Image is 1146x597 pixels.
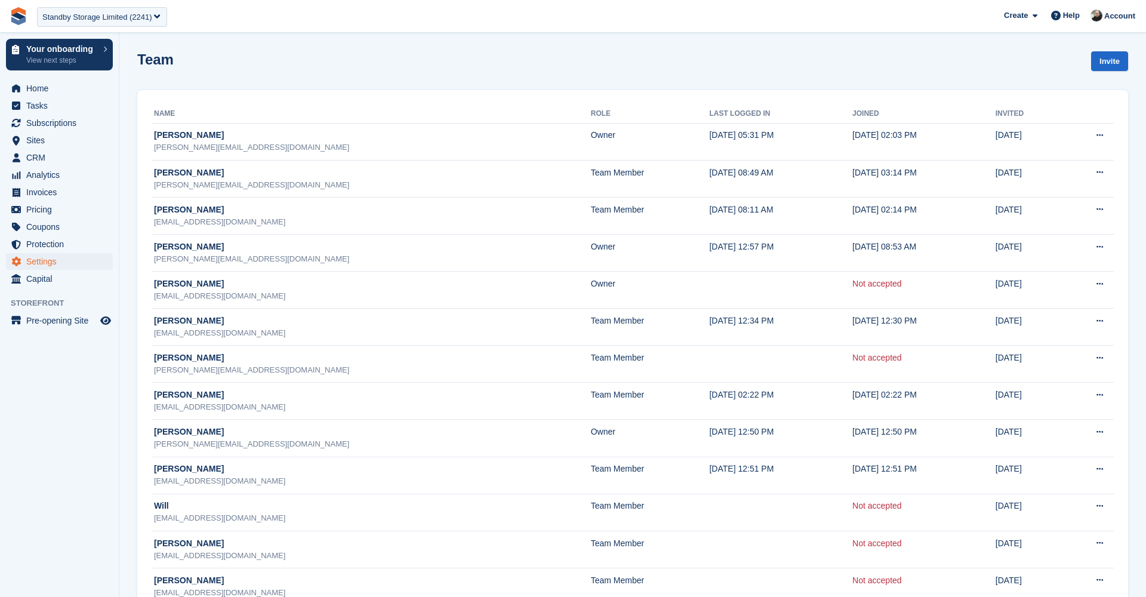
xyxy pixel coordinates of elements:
td: [DATE] [996,420,1058,457]
td: [DATE] 08:49 AM [709,160,852,197]
a: menu [6,184,113,201]
a: Not accepted [852,538,902,548]
a: Not accepted [852,279,902,288]
a: menu [6,312,113,329]
th: Joined [852,104,996,124]
a: menu [6,167,113,183]
a: Not accepted [852,501,902,510]
div: [EMAIL_ADDRESS][DOMAIN_NAME] [154,216,591,228]
span: Storefront [11,297,119,309]
td: Owner [591,234,710,271]
td: [DATE] [996,272,1058,309]
a: menu [6,80,113,97]
a: Not accepted [852,576,902,585]
td: [DATE] [996,457,1058,494]
td: [DATE] [996,309,1058,346]
span: Capital [26,270,98,287]
div: [EMAIL_ADDRESS][DOMAIN_NAME] [154,327,591,339]
td: [DATE] 12:50 PM [709,420,852,457]
td: [DATE] 03:14 PM [852,160,996,197]
td: [DATE] [996,383,1058,420]
a: menu [6,201,113,218]
td: [DATE] [996,123,1058,160]
div: [PERSON_NAME] [154,426,591,438]
td: [DATE] [996,160,1058,197]
th: Last logged in [709,104,852,124]
a: Not accepted [852,353,902,362]
span: Help [1063,10,1080,21]
div: [PERSON_NAME] [154,315,591,327]
td: Team Member [591,457,710,494]
td: [DATE] [996,346,1058,383]
span: Pricing [26,201,98,218]
a: Your onboarding View next steps [6,39,113,70]
h1: Team [137,51,174,67]
div: [PERSON_NAME] [154,389,591,401]
td: [DATE] 12:51 PM [852,457,996,494]
div: [PERSON_NAME] [154,463,591,475]
td: Owner [591,420,710,457]
span: Settings [26,253,98,270]
td: [DATE] 02:14 PM [852,197,996,234]
img: Tom Huddleston [1090,10,1102,21]
div: [PERSON_NAME] [154,204,591,216]
div: [PERSON_NAME] [154,167,591,179]
a: menu [6,115,113,131]
p: Your onboarding [26,45,97,53]
th: Name [152,104,591,124]
a: menu [6,132,113,149]
td: [DATE] [996,197,1058,234]
td: [DATE] 08:53 AM [852,234,996,271]
td: Team Member [591,197,710,234]
a: Invite [1091,51,1128,71]
td: Owner [591,123,710,160]
div: [PERSON_NAME] [154,537,591,550]
div: [PERSON_NAME][EMAIL_ADDRESS][DOMAIN_NAME] [154,179,591,191]
td: [DATE] [996,531,1058,568]
td: Team Member [591,531,710,568]
span: Home [26,80,98,97]
span: Subscriptions [26,115,98,131]
a: menu [6,236,113,253]
div: [PERSON_NAME][EMAIL_ADDRESS][DOMAIN_NAME] [154,141,591,153]
div: Standby Storage Limited (2241) [42,11,152,23]
td: [DATE] 12:57 PM [709,234,852,271]
span: Create [1004,10,1028,21]
a: Preview store [98,313,113,328]
div: [PERSON_NAME] [154,129,591,141]
div: [PERSON_NAME] [154,352,591,364]
td: [DATE] 08:11 AM [709,197,852,234]
a: menu [6,97,113,114]
span: Invoices [26,184,98,201]
div: [EMAIL_ADDRESS][DOMAIN_NAME] [154,550,591,562]
td: [DATE] 12:50 PM [852,420,996,457]
th: Invited [996,104,1058,124]
td: [DATE] [996,234,1058,271]
td: [DATE] [996,494,1058,531]
span: Coupons [26,219,98,235]
td: Team Member [591,160,710,197]
td: [DATE] 12:34 PM [709,309,852,346]
div: [PERSON_NAME] [154,241,591,253]
span: CRM [26,149,98,166]
td: [DATE] 02:03 PM [852,123,996,160]
td: Owner [591,272,710,309]
span: Sites [26,132,98,149]
div: [EMAIL_ADDRESS][DOMAIN_NAME] [154,290,591,302]
div: [PERSON_NAME] [154,574,591,587]
td: Team Member [591,383,710,420]
img: stora-icon-8386f47178a22dfd0bd8f6a31ec36ba5ce8667c1dd55bd0f319d3a0aa187defe.svg [10,7,27,25]
div: [EMAIL_ADDRESS][DOMAIN_NAME] [154,475,591,487]
div: [PERSON_NAME][EMAIL_ADDRESS][DOMAIN_NAME] [154,438,591,450]
th: Role [591,104,710,124]
div: [EMAIL_ADDRESS][DOMAIN_NAME] [154,512,591,524]
td: Team Member [591,309,710,346]
td: [DATE] 05:31 PM [709,123,852,160]
div: [PERSON_NAME] [154,278,591,290]
p: View next steps [26,55,97,66]
div: Will [154,500,591,512]
div: [EMAIL_ADDRESS][DOMAIN_NAME] [154,401,591,413]
td: Team Member [591,494,710,531]
td: [DATE] 12:30 PM [852,309,996,346]
span: Account [1104,10,1135,22]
